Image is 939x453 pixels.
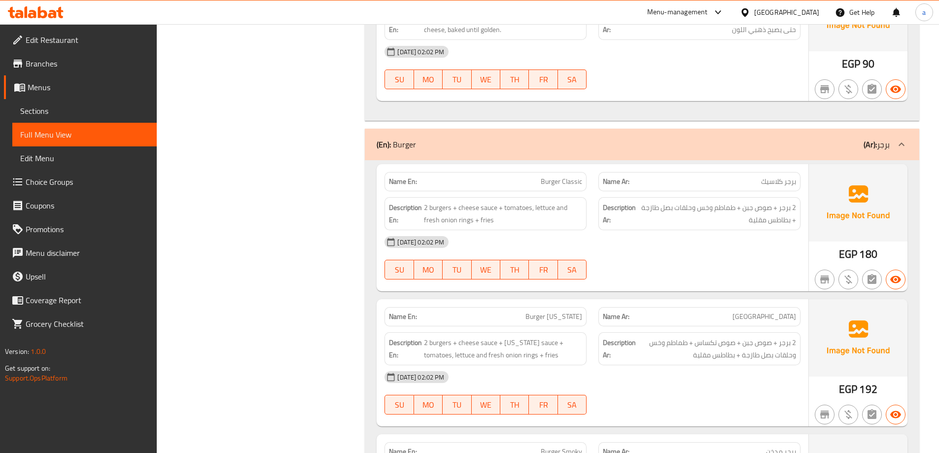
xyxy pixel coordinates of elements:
[638,337,796,361] span: 2 برجر + صوص جبن + صوص تكساس + طماطم وخس وحلقات بصل طازجة + بطاطس مقلية
[393,47,448,57] span: [DATE] 02:02 PM
[922,7,926,18] span: a
[603,312,629,322] strong: Name Ar:
[443,395,471,415] button: TU
[603,176,629,187] strong: Name Ar:
[476,398,496,412] span: WE
[500,395,529,415] button: TH
[603,11,636,35] strong: Description Ar:
[418,263,439,277] span: MO
[754,7,819,18] div: [GEOGRAPHIC_DATA]
[4,170,157,194] a: Choice Groups
[500,70,529,89] button: TH
[839,244,857,264] span: EGP
[476,263,496,277] span: WE
[864,139,890,150] p: برجر
[4,217,157,241] a: Promotions
[418,72,439,87] span: MO
[31,345,46,358] span: 1.0.0
[529,70,557,89] button: FR
[838,270,858,289] button: Purchased item
[384,260,414,279] button: SU
[647,6,708,18] div: Menu-management
[842,54,860,73] span: EGP
[529,395,557,415] button: FR
[472,395,500,415] button: WE
[389,11,422,35] strong: Description En:
[603,337,636,361] strong: Description Ar:
[504,72,525,87] span: TH
[384,395,414,415] button: SU
[809,299,907,376] img: Ae5nvW7+0k+MAAAAAElFTkSuQmCC
[862,405,882,424] button: Not has choices
[418,398,439,412] span: MO
[838,405,858,424] button: Purchased item
[864,137,877,152] b: (Ar):
[4,52,157,75] a: Branches
[424,337,582,361] span: 2 burgers + cheese sauce + Texas sauce + tomatoes, lettuce and fresh onion rings + fries
[389,202,422,226] strong: Description En:
[26,223,149,235] span: Promotions
[732,312,796,322] span: [GEOGRAPHIC_DATA]
[815,405,835,424] button: Not branch specific item
[26,318,149,330] span: Grocery Checklist
[472,260,500,279] button: WE
[839,380,857,399] span: EGP
[815,79,835,99] button: Not branch specific item
[389,72,410,87] span: SU
[533,263,554,277] span: FR
[859,380,877,399] span: 192
[504,398,525,412] span: TH
[862,79,882,99] button: Not has choices
[4,194,157,217] a: Coupons
[562,72,583,87] span: SA
[443,260,471,279] button: TU
[20,105,149,117] span: Sections
[26,58,149,70] span: Branches
[558,395,587,415] button: SA
[4,312,157,336] a: Grocery Checklist
[525,312,582,322] span: Burger [US_STATE]
[859,244,877,264] span: 180
[4,288,157,312] a: Coverage Report
[20,129,149,140] span: Full Menu View
[393,238,448,247] span: [DATE] 02:02 PM
[26,271,149,282] span: Upsell
[26,176,149,188] span: Choice Groups
[389,337,422,361] strong: Description En:
[533,72,554,87] span: FR
[393,373,448,382] span: [DATE] 02:02 PM
[500,260,529,279] button: TH
[414,260,443,279] button: MO
[414,70,443,89] button: MO
[384,70,414,89] button: SU
[443,70,471,89] button: TU
[414,395,443,415] button: MO
[541,176,582,187] span: Burger Classic
[5,362,50,375] span: Get support on:
[20,152,149,164] span: Edit Menu
[638,202,796,226] span: 2 برجر + صوص جبن + طماطم وخس وحلقات بصل طازجة + بطاطس مقلية
[26,200,149,211] span: Coupons
[389,312,417,322] strong: Name En:
[5,345,29,358] span: Version:
[377,137,391,152] b: (En):
[815,270,835,289] button: Not branch specific item
[12,123,157,146] a: Full Menu View
[447,398,467,412] span: TU
[504,263,525,277] span: TH
[838,79,858,99] button: Purchased item
[4,75,157,99] a: Menus
[424,202,582,226] span: 2 burgers + cheese sauce + tomatoes, lettuce and fresh onion rings + fries
[603,202,636,226] strong: Description Ar:
[447,263,467,277] span: TU
[562,263,583,277] span: SA
[5,372,68,384] a: Support.OpsPlatform
[761,176,796,187] span: برجر كلاسيك
[28,81,149,93] span: Menus
[562,398,583,412] span: SA
[533,398,554,412] span: FR
[12,99,157,123] a: Sections
[4,241,157,265] a: Menu disclaimer
[389,176,417,187] strong: Name En:
[558,260,587,279] button: SA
